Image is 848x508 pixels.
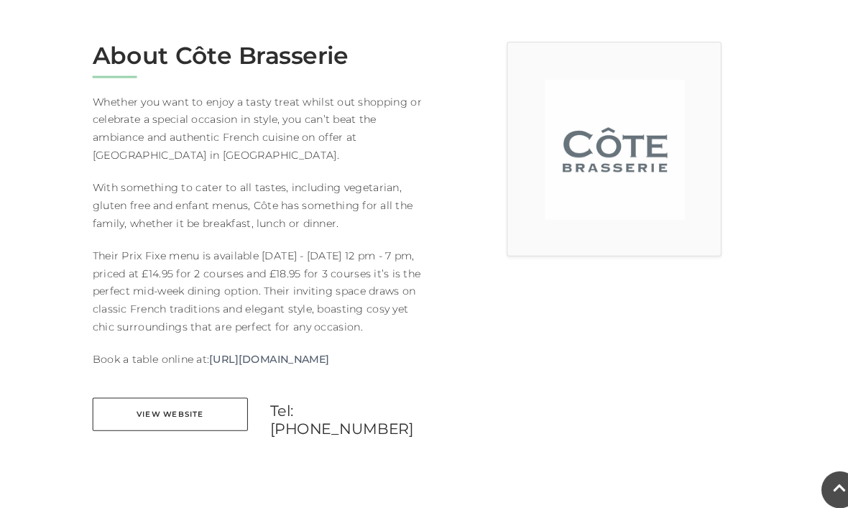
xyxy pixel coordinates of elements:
a: Tel: [PHONE_NUMBER] [262,391,413,425]
p: Their Prix Fixe menu is available [DATE] - [DATE] 12 pm - 7 pm, priced at £14.95 for 2 courses an... [90,240,413,326]
h2: About Côte Brasserie [90,41,413,68]
a: [URL][DOMAIN_NAME] [203,341,320,358]
a: View Website [90,387,241,419]
p: Book a table online at: [90,341,413,358]
p: With something to cater to all tastes, including vegetarian, gluten free and enfant menus, Côte h... [90,174,413,226]
p: Whether you want to enjoy a tasty treat whilst out shopping or celebrate a special occasion in st... [90,91,413,160]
